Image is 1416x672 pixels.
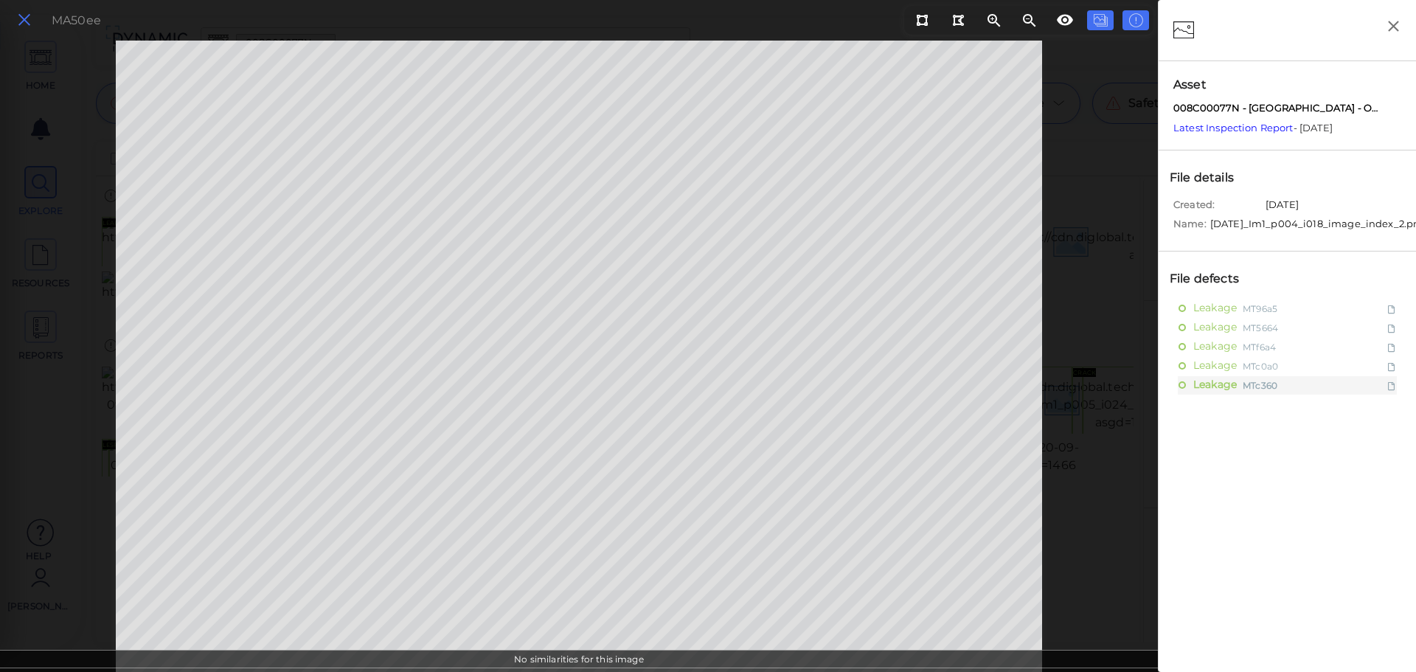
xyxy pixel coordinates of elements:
span: MTf6a4 [1243,338,1276,356]
div: MA50ee [52,12,101,30]
span: - [DATE] [1173,122,1333,134]
iframe: Chat [1353,606,1405,661]
div: LeakageMTc360 [1166,375,1409,395]
span: Leakage [1193,376,1237,395]
span: Leakage [1193,338,1237,356]
div: LeakageMTf6a4 [1166,337,1409,356]
span: MTc0a0 [1243,357,1278,375]
div: LeakageMT5664 [1166,318,1409,337]
span: Leakage [1193,319,1237,337]
span: MT96a5 [1243,299,1277,318]
span: Asset [1173,76,1401,94]
span: Name: [1173,217,1207,236]
span: Leakage [1193,299,1237,318]
span: Created: [1173,198,1262,217]
div: LeakageMTc0a0 [1166,356,1409,375]
div: File details [1166,165,1253,190]
div: File defects [1166,266,1258,291]
a: Latest Inspection Report [1173,122,1294,134]
span: [DATE] [1266,198,1299,217]
div: LeakageMT96a5 [1166,299,1409,318]
span: 008C00077N - LIMABURG CREEK RD - Over LIMABURG CREEK [1173,101,1380,116]
span: MTc360 [1243,376,1277,395]
span: Leakage [1193,357,1237,375]
span: MT5664 [1243,319,1278,337]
